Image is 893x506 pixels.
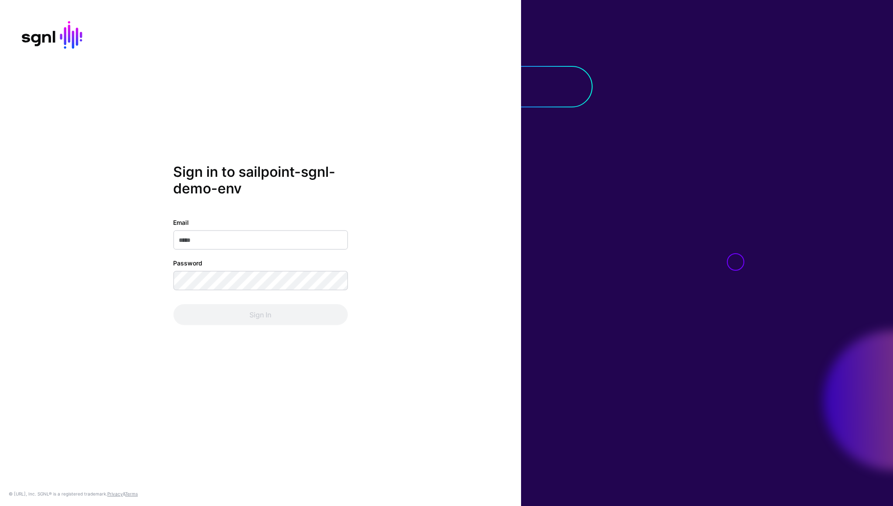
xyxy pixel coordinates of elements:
[173,218,189,227] label: Email
[125,491,138,496] a: Terms
[173,258,202,268] label: Password
[107,491,123,496] a: Privacy
[173,163,348,197] h2: Sign in to sailpoint-sgnl-demo-env
[9,490,138,497] div: © [URL], Inc. SGNL® is a registered trademark. &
